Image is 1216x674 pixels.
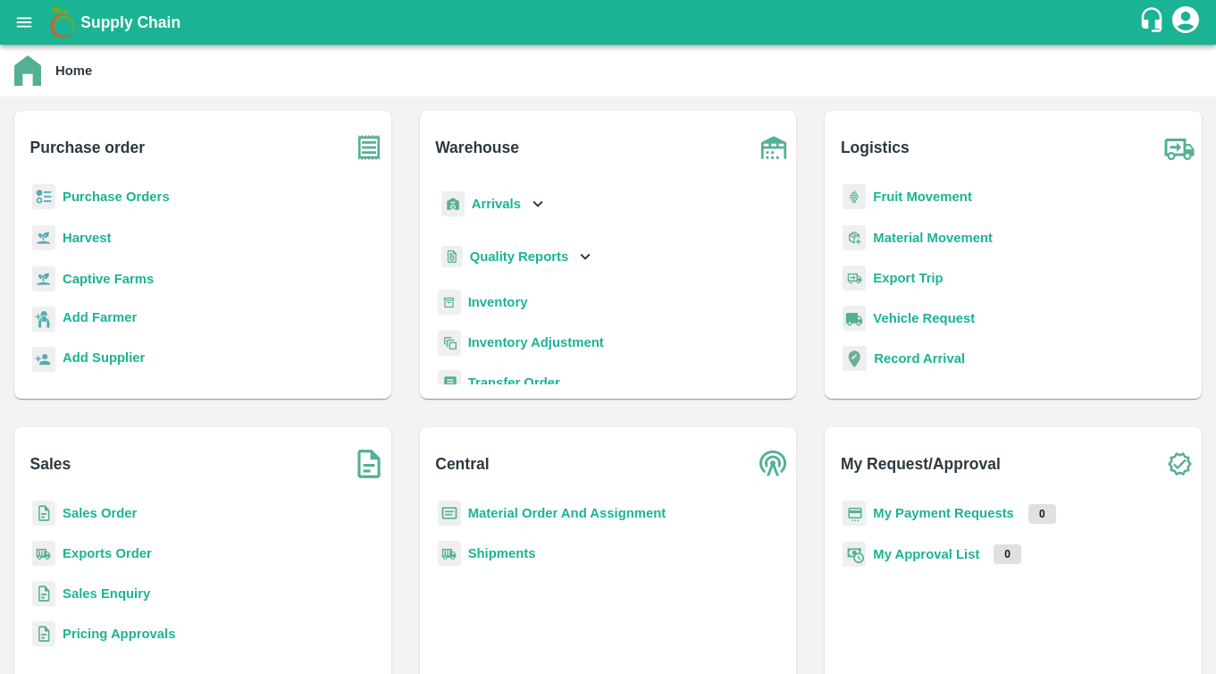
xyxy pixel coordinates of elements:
[438,239,596,275] div: Quality Reports
[843,224,866,251] img: material
[438,501,461,527] img: centralMaterial
[32,621,55,647] img: sales
[468,375,560,390] a: Transfer Order
[63,350,145,365] b: Add Supplier
[45,4,80,40] img: logo
[873,190,972,204] a: Fruit Movement
[438,541,461,567] img: shipments
[994,544,1021,564] p: 0
[874,351,965,366] a: Record Arrival
[468,335,604,350] a: Inventory Adjustment
[32,307,55,333] img: farmer
[32,541,55,567] img: shipments
[468,506,667,520] a: Material Order And Assignment
[472,197,521,211] b: Arrivals
[438,184,549,224] div: Arrivals
[32,184,55,210] img: reciept
[14,55,41,86] img: home
[841,135,910,160] b: Logistics
[63,190,170,204] a: Purchase Orders
[751,442,796,486] img: central
[873,271,943,285] a: Export Trip
[441,246,463,268] img: qualityReport
[873,547,979,561] a: My Approval List
[30,135,145,160] b: Purchase order
[55,63,92,78] b: Home
[470,249,569,264] b: Quality Reports
[80,13,180,31] b: Supply Chain
[438,290,461,316] img: whInventory
[873,506,1014,520] a: My Payment Requests
[441,191,465,217] img: whArrival
[843,346,867,371] img: recordArrival
[873,311,975,325] a: Vehicle Request
[63,348,145,372] a: Add Supplier
[80,10,1138,35] a: Supply Chain
[873,231,993,245] a: Material Movement
[4,2,45,43] button: open drawer
[63,586,150,601] a: Sales Enquiry
[843,541,866,568] img: approval
[63,310,137,324] b: Add Farmer
[63,627,175,641] a: Pricing Approvals
[1028,504,1056,524] p: 0
[438,370,461,396] img: whTransfer
[751,125,796,170] img: warehouse
[347,442,391,486] img: soSales
[30,451,71,476] b: Sales
[1157,442,1202,486] img: check
[468,546,536,560] a: Shipments
[32,347,55,373] img: supplier
[435,135,519,160] b: Warehouse
[63,272,154,286] a: Captive Farms
[468,295,528,309] a: Inventory
[435,451,489,476] b: Central
[32,501,55,527] img: sales
[843,184,866,210] img: fruit
[1170,4,1202,41] div: account of current user
[63,231,111,245] a: Harvest
[843,306,866,332] img: vehicle
[843,501,866,527] img: payment
[63,506,137,520] a: Sales Order
[63,308,137,332] a: Add Farmer
[843,265,866,291] img: delivery
[438,330,461,356] img: inventory
[841,451,1001,476] b: My Request/Approval
[32,265,55,292] img: harvest
[63,546,152,560] a: Exports Order
[32,224,55,251] img: harvest
[1138,6,1170,38] div: customer-support
[32,581,55,607] img: sales
[1157,125,1202,170] img: truck
[347,125,391,170] img: purchase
